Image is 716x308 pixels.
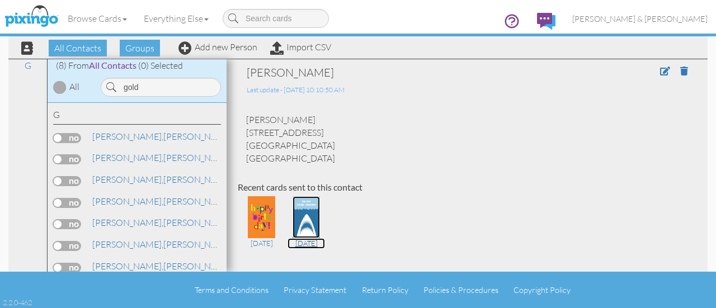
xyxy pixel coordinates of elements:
[572,14,708,23] span: [PERSON_NAME] & [PERSON_NAME]
[247,65,596,80] div: [PERSON_NAME]
[92,260,163,272] span: [PERSON_NAME],
[243,211,280,249] a: [DATE]
[91,195,234,208] a: [PERSON_NAME]
[288,211,325,249] a: [DATE]
[3,297,32,307] div: 2.2.0-462
[120,40,160,56] span: Groups
[564,4,716,33] a: [PERSON_NAME] & [PERSON_NAME]
[288,238,325,248] div: [DATE]
[92,174,163,185] span: [PERSON_NAME],
[248,196,275,238] img: 102960-1-1694039631549-22304426c4f87211-qa.jpg
[362,285,408,295] a: Return Policy
[59,4,135,32] a: Browse Cards
[53,108,221,125] div: G
[91,216,234,229] a: [PERSON_NAME]
[270,41,331,53] a: Import CSV
[223,9,329,28] input: Search cards
[92,196,163,207] span: [PERSON_NAME],
[195,285,268,295] a: Terms and Conditions
[91,151,234,164] a: [PERSON_NAME]
[92,239,163,250] span: [PERSON_NAME],
[92,131,163,142] span: [PERSON_NAME],
[2,3,61,31] img: pixingo logo
[537,13,555,30] img: comments.svg
[178,41,257,53] a: Add new Person
[247,86,345,94] span: Last update - [DATE] 10:10:50 AM
[92,152,163,163] span: [PERSON_NAME],
[89,60,136,70] span: All Contacts
[91,259,313,273] a: [PERSON_NAME] & [PERSON_NAME]
[514,285,571,295] a: Copyright Policy
[135,4,217,32] a: Everything Else
[69,80,79,93] div: All
[91,238,313,251] a: [PERSON_NAME] & [PERSON_NAME]
[91,173,234,186] a: [PERSON_NAME]
[238,113,696,164] div: [PERSON_NAME] [STREET_ADDRESS] [GEOGRAPHIC_DATA] [GEOGRAPHIC_DATA]
[49,40,107,56] span: All Contacts
[243,238,280,248] div: [DATE]
[19,59,37,72] a: G
[238,182,362,192] strong: Recent cards sent to this contact
[91,130,313,143] a: [PERSON_NAME] & [PERSON_NAME]
[48,59,227,72] div: (8) From
[284,285,346,295] a: Privacy Statement
[293,196,319,238] img: 40643-1-1602664866914-42e7601fe52bc9ea-qa.jpg
[138,60,183,71] span: (0) Selected
[92,217,163,228] span: [PERSON_NAME],
[423,285,498,295] a: Policies & Procedures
